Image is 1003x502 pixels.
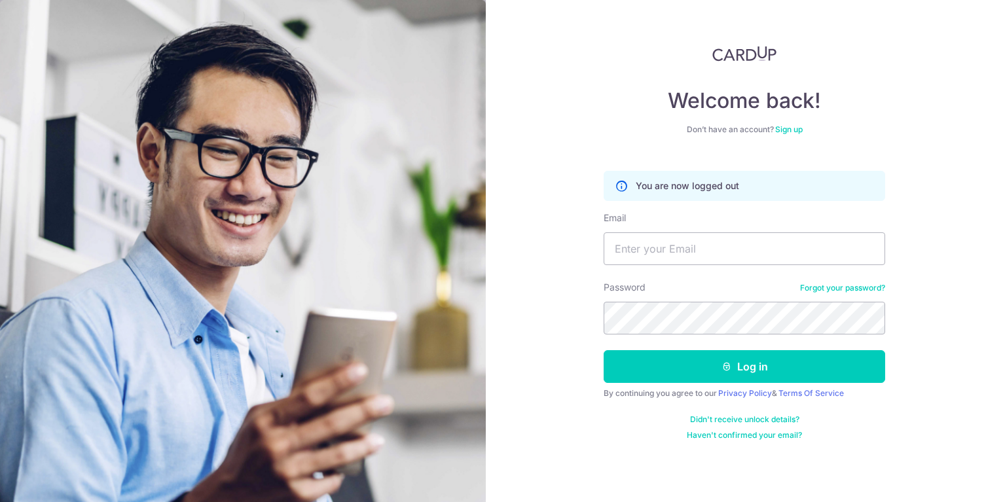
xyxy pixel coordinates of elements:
[604,232,885,265] input: Enter your Email
[687,430,802,440] a: Haven't confirmed your email?
[800,283,885,293] a: Forgot your password?
[778,388,844,398] a: Terms Of Service
[604,124,885,135] div: Don’t have an account?
[775,124,803,134] a: Sign up
[604,88,885,114] h4: Welcome back!
[636,179,739,192] p: You are now logged out
[718,388,772,398] a: Privacy Policy
[690,414,799,425] a: Didn't receive unlock details?
[604,350,885,383] button: Log in
[604,281,646,294] label: Password
[604,388,885,399] div: By continuing you agree to our &
[712,46,776,62] img: CardUp Logo
[604,211,626,224] label: Email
